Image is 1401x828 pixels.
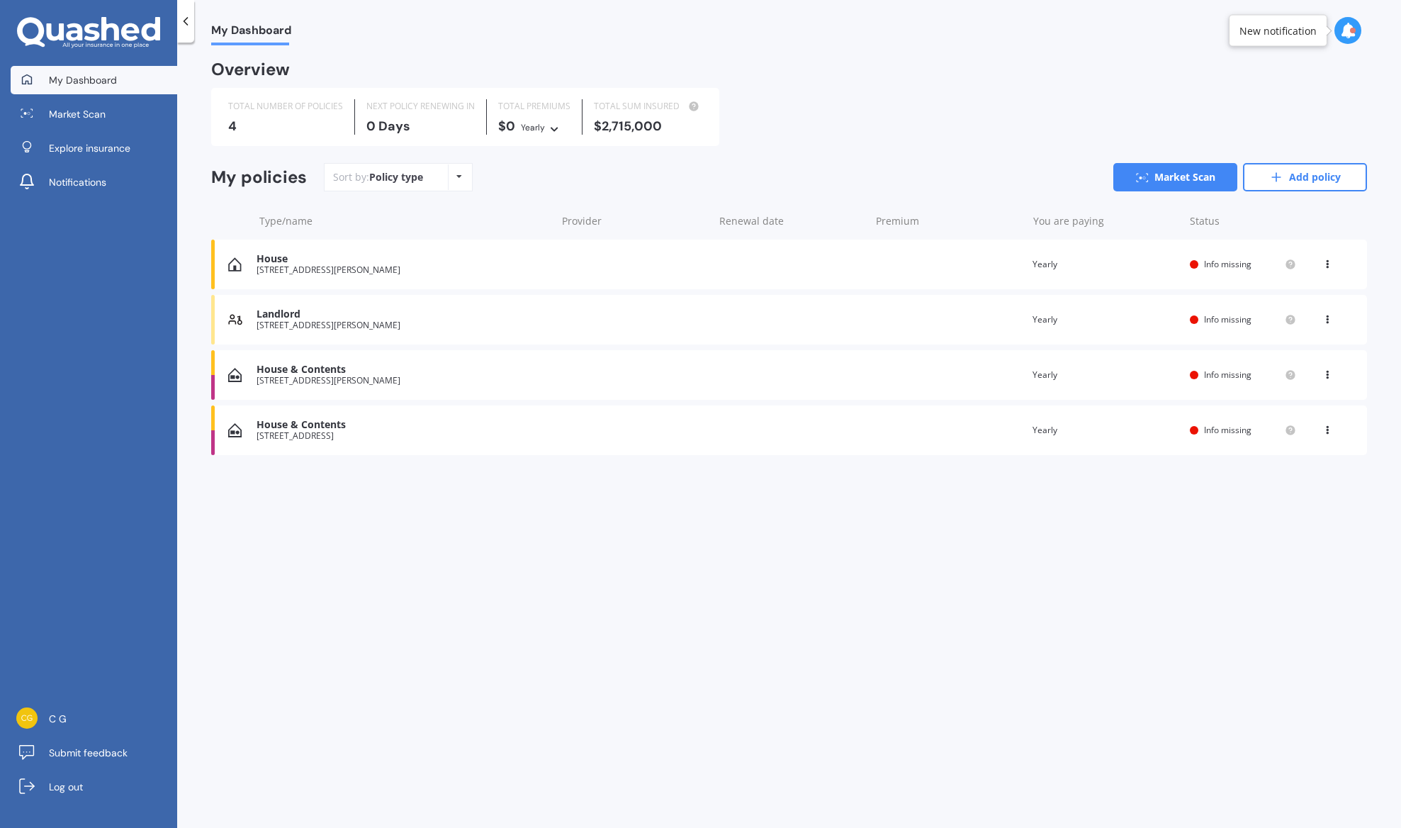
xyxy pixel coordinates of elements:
span: C G [49,712,67,726]
div: $2,715,000 [594,119,702,133]
img: House [228,257,242,272]
div: Sort by: [333,170,423,184]
div: New notification [1239,23,1317,38]
div: House & Contents [257,364,548,376]
span: Log out [49,780,83,794]
div: Yearly [521,121,545,135]
div: [STREET_ADDRESS] [257,431,548,441]
div: [STREET_ADDRESS][PERSON_NAME] [257,376,548,386]
img: House & Contents [228,368,242,382]
span: Info missing [1204,424,1251,436]
div: 4 [228,119,343,133]
div: TOTAL NUMBER OF POLICIES [228,99,343,113]
span: Notifications [49,175,106,189]
div: $0 [498,119,570,135]
img: House & Contents [228,423,242,437]
div: Status [1190,214,1296,228]
div: House & Contents [257,419,548,431]
a: C G [11,705,177,733]
img: 0c46f5c8987144b5e56ebf3fdfae319e [16,707,38,729]
a: Market Scan [11,100,177,128]
div: 0 Days [366,119,475,133]
div: Yearly [1033,257,1178,272]
div: Type/name [259,214,551,228]
div: Premium [876,214,1022,228]
div: Policy type [369,170,423,184]
span: Submit feedback [49,746,128,760]
a: Submit feedback [11,739,177,767]
span: Market Scan [49,107,106,121]
a: My Dashboard [11,66,177,94]
div: Renewal date [719,214,865,228]
span: Info missing [1204,258,1251,270]
div: TOTAL SUM INSURED [594,99,702,113]
div: Yearly [1033,368,1178,382]
div: Yearly [1033,313,1178,327]
span: Info missing [1204,369,1251,381]
a: Add policy [1243,163,1367,191]
a: Log out [11,773,177,801]
div: Provider [562,214,708,228]
div: TOTAL PREMIUMS [498,99,570,113]
div: House [257,253,548,265]
span: My Dashboard [211,23,291,43]
span: Info missing [1204,313,1251,325]
div: Yearly [1033,423,1178,437]
div: My policies [211,167,307,188]
div: [STREET_ADDRESS][PERSON_NAME] [257,320,548,330]
span: Explore insurance [49,141,130,155]
div: Overview [211,62,290,77]
div: NEXT POLICY RENEWING IN [366,99,475,113]
a: Market Scan [1113,163,1237,191]
div: Landlord [257,308,548,320]
span: My Dashboard [49,73,117,87]
img: Landlord [228,313,242,327]
div: You are paying [1033,214,1179,228]
div: [STREET_ADDRESS][PERSON_NAME] [257,265,548,275]
a: Explore insurance [11,134,177,162]
a: Notifications [11,168,177,196]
